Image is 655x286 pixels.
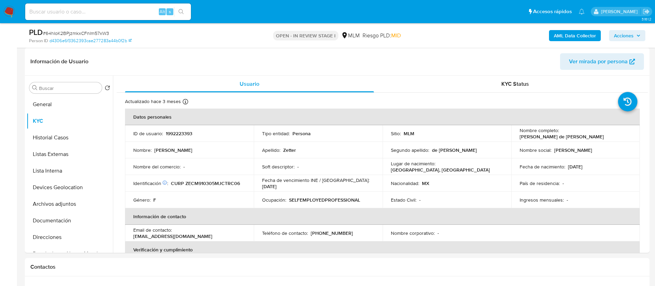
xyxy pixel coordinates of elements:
[27,196,113,212] button: Archivos adjuntos
[283,147,296,153] p: Zetter
[166,130,192,137] p: 1992223393
[133,227,172,233] p: Email de contacto :
[520,127,559,133] p: Nombre completo :
[30,58,88,65] h1: Información de Usuario
[262,197,286,203] p: Ocupación :
[341,32,360,39] div: MLM
[520,164,565,170] p: Fecha de nacimiento :
[30,264,644,270] h1: Contactos
[27,146,113,163] button: Listas Externas
[520,147,551,153] p: Nombre social :
[262,177,369,183] p: Fecha de vencimiento INE / [GEOGRAPHIC_DATA] :
[520,133,604,140] p: [PERSON_NAME] de [PERSON_NAME]
[643,8,650,15] a: Salir
[43,30,109,37] span: # 64hIoK2BPjzmkxCFnIm57xW3
[27,96,113,113] button: General
[391,130,401,137] p: Sitio :
[154,147,192,153] p: [PERSON_NAME]
[642,16,652,22] span: 3.161.2
[579,9,585,15] a: Notificaciones
[554,147,592,153] p: [PERSON_NAME]
[568,164,582,170] p: [DATE]
[567,197,568,203] p: -
[133,164,181,170] p: Nombre del comercio :
[27,212,113,229] button: Documentación
[133,233,212,239] p: [EMAIL_ADDRESS][DOMAIN_NAME]
[133,197,151,203] p: Género :
[125,241,640,258] th: Verificación y cumplimiento
[49,38,132,44] a: d4306e6f3362393cae277283a44b0f2b
[560,53,644,70] button: Ver mirada por persona
[437,230,439,236] p: -
[32,85,38,91] button: Buscar
[125,98,181,105] p: Actualizado hace 3 meses
[160,8,165,15] span: Alt
[27,129,113,146] button: Historial Casos
[105,85,110,93] button: Volver al orden por defecto
[391,160,435,167] p: Lugar de nacimiento :
[422,180,429,186] p: MX
[432,147,477,153] p: de [PERSON_NAME]
[29,38,48,44] b: Person ID
[404,130,414,137] p: MLM
[27,229,113,246] button: Direcciones
[391,31,401,39] span: MID
[609,30,645,41] button: Acciones
[520,180,560,186] p: País de residencia :
[133,147,152,153] p: Nombre :
[569,53,628,70] span: Ver mirada por persona
[262,183,277,190] p: [DATE]
[153,197,156,203] p: F
[391,180,419,186] p: Nacionalidad :
[39,85,99,91] input: Buscar
[25,7,191,16] input: Buscar usuario o caso...
[133,130,163,137] p: ID de usuario :
[562,180,564,186] p: -
[174,7,188,17] button: search-icon
[262,164,295,170] p: Soft descriptor :
[29,27,43,38] b: PLD
[419,197,421,203] p: -
[501,80,529,88] span: KYC Status
[614,30,634,41] span: Acciones
[262,130,290,137] p: Tipo entidad :
[262,147,280,153] p: Apellido :
[391,197,416,203] p: Estado Civil :
[27,179,113,196] button: Devices Geolocation
[391,147,429,153] p: Segundo apellido :
[169,8,171,15] span: s
[289,197,360,203] p: SELFEMPLOYEDPROFESSIONAL
[601,8,640,15] p: alan.cervantesmartinez@mercadolibre.com.mx
[533,8,572,15] span: Accesos rápidos
[297,164,299,170] p: -
[391,167,490,173] p: [GEOGRAPHIC_DATA], [GEOGRAPHIC_DATA]
[273,31,338,40] p: OPEN - IN REVIEW STAGE I
[311,230,353,236] p: [PHONE_NUMBER]
[125,208,640,225] th: Información de contacto
[27,246,113,262] button: Restricciones Nuevo Mundo
[262,230,308,236] p: Teléfono de contacto :
[125,109,640,125] th: Datos personales
[549,30,601,41] button: AML Data Collector
[240,80,259,88] span: Usuario
[391,230,435,236] p: Nombre corporativo :
[27,163,113,179] button: Lista Interna
[133,180,168,186] p: Identificación :
[171,180,240,186] p: CURP ZECM910305MJCTRC06
[183,164,185,170] p: -
[363,32,401,39] span: Riesgo PLD:
[520,197,564,203] p: Ingresos mensuales :
[27,113,113,129] button: KYC
[292,130,311,137] p: Persona
[554,30,596,41] b: AML Data Collector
